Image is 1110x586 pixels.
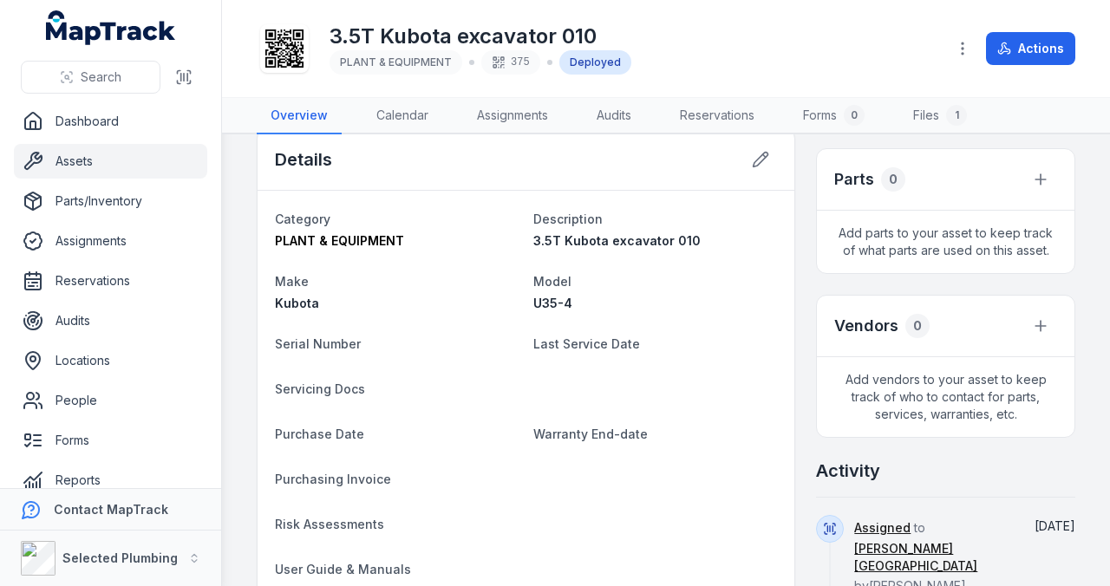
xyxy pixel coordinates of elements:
span: Risk Assessments [275,517,384,531]
time: 8/26/2025, 10:01:46 AM [1035,518,1075,533]
a: Assignments [463,98,562,134]
a: [PERSON_NAME][GEOGRAPHIC_DATA] [854,540,1009,575]
div: 1 [946,105,967,126]
button: Actions [986,32,1075,65]
button: Search [21,61,160,94]
span: Add vendors to your asset to keep track of who to contact for parts, services, warranties, etc. [817,357,1074,437]
strong: Selected Plumbing [62,550,178,565]
a: Forms0 [789,98,878,134]
span: [DATE] [1035,518,1075,533]
span: 3.5T Kubota excavator 010 [533,233,701,248]
a: Overview [257,98,342,134]
span: PLANT & EQUIPMENT [275,233,404,248]
span: Category [275,212,330,226]
h3: Vendors [834,314,898,338]
a: Reservations [14,264,207,298]
span: Make [275,274,309,289]
span: Add parts to your asset to keep track of what parts are used on this asset. [817,211,1074,273]
a: Assignments [14,224,207,258]
span: Purchasing Invoice [275,472,391,486]
a: Locations [14,343,207,378]
a: Files1 [899,98,981,134]
strong: Contact MapTrack [54,502,168,517]
a: Audits [583,98,645,134]
div: 375 [481,50,540,75]
h1: 3.5T Kubota excavator 010 [330,23,631,50]
span: Servicing Docs [275,381,365,396]
h3: Parts [834,167,874,192]
a: Reports [14,463,207,498]
a: Assets [14,144,207,179]
a: Reservations [666,98,768,134]
span: Description [533,212,603,226]
span: User Guide & Manuals [275,562,411,576]
span: Kubota [275,296,319,310]
a: Dashboard [14,104,207,139]
span: Search [81,68,121,86]
span: Last Service Date [533,336,640,351]
span: Model [533,274,571,289]
span: Purchase Date [275,426,364,441]
span: PLANT & EQUIPMENT [340,55,452,68]
a: Parts/Inventory [14,184,207,218]
a: People [14,383,207,418]
span: Warranty End-date [533,426,648,441]
div: 0 [844,105,865,126]
a: Assigned [854,519,911,537]
span: Serial Number [275,336,361,351]
div: Deployed [559,50,631,75]
a: Calendar [362,98,442,134]
div: 0 [905,314,930,338]
div: 0 [881,167,905,192]
a: MapTrack [46,10,176,45]
h2: Activity [816,459,880,483]
a: Audits [14,303,207,338]
span: U35-4 [533,296,572,310]
a: Forms [14,423,207,458]
h2: Details [275,147,332,172]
